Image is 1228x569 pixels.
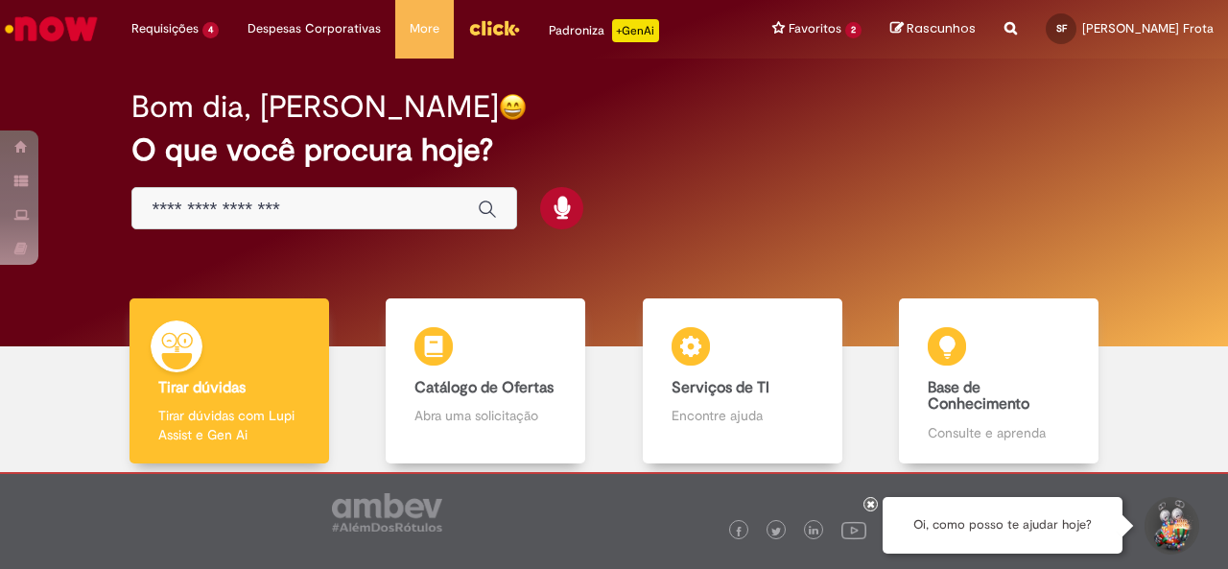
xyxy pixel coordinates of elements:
a: Catálogo de Ofertas Abra uma solicitação [358,298,615,464]
img: happy-face.png [499,93,527,121]
img: click_logo_yellow_360x200.png [468,13,520,42]
div: Padroniza [549,19,659,42]
span: Despesas Corporativas [248,19,381,38]
span: 4 [202,22,219,38]
b: Catálogo de Ofertas [414,378,554,397]
img: logo_footer_twitter.png [771,527,781,536]
h2: O que você procura hoje? [131,133,1096,167]
img: logo_footer_ambev_rotulo_gray.png [332,493,442,532]
a: Tirar dúvidas Tirar dúvidas com Lupi Assist e Gen Ai [101,298,358,464]
p: Tirar dúvidas com Lupi Assist e Gen Ai [158,406,300,444]
span: Favoritos [789,19,841,38]
img: logo_footer_youtube.png [841,517,866,542]
span: [PERSON_NAME] Frota [1082,20,1214,36]
p: Abra uma solicitação [414,406,556,425]
a: Rascunhos [890,20,976,38]
b: Base de Conhecimento [928,378,1029,415]
p: Encontre ajuda [672,406,814,425]
img: logo_footer_facebook.png [734,527,744,536]
img: ServiceNow [2,10,101,48]
a: Serviços de TI Encontre ajuda [614,298,871,464]
b: Serviços de TI [672,378,769,397]
h2: Bom dia, [PERSON_NAME] [131,90,499,124]
p: Consulte e aprenda [928,423,1070,442]
div: Oi, como posso te ajudar hoje? [883,497,1122,554]
span: 2 [845,22,862,38]
b: Tirar dúvidas [158,378,246,397]
button: Iniciar Conversa de Suporte [1142,497,1199,555]
a: Base de Conhecimento Consulte e aprenda [871,298,1128,464]
span: SF [1056,22,1067,35]
span: Requisições [131,19,199,38]
span: Rascunhos [907,19,976,37]
img: logo_footer_linkedin.png [809,526,818,537]
p: +GenAi [612,19,659,42]
span: More [410,19,439,38]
